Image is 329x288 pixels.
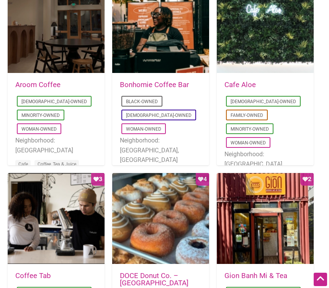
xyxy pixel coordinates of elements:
a: Woman-Owned [21,126,57,132]
a: Minority-Owned [21,113,60,118]
a: Coffee, Tea & Juice [38,162,76,167]
div: Scroll Back to Top [314,273,327,286]
li: Neighborhood: [GEOGRAPHIC_DATA], [GEOGRAPHIC_DATA] [224,149,306,179]
a: Cafe Aloe [224,81,256,89]
a: Cafe [18,162,28,167]
a: Minority-Owned [231,126,269,132]
a: [DEMOGRAPHIC_DATA]-Owned [21,99,87,104]
a: Coffee Tab [15,272,51,280]
a: Gion Banh Mi & Tea [224,272,287,280]
a: Black-Owned [126,99,158,104]
a: Family-Owned [231,113,263,118]
a: Woman-Owned [231,140,266,146]
a: Woman-Owned [126,126,161,132]
li: Neighborhood: [GEOGRAPHIC_DATA] [15,136,97,155]
a: [DEMOGRAPHIC_DATA]-Owned [231,99,296,104]
a: Bonhomie Coffee Bar [120,81,189,89]
a: [DEMOGRAPHIC_DATA]-Owned [126,113,192,118]
a: Aroom Coffee [15,81,61,89]
a: DOCE Donut Co. – [GEOGRAPHIC_DATA] [120,272,188,287]
li: Neighborhood: [GEOGRAPHIC_DATA], [GEOGRAPHIC_DATA] [120,136,201,165]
